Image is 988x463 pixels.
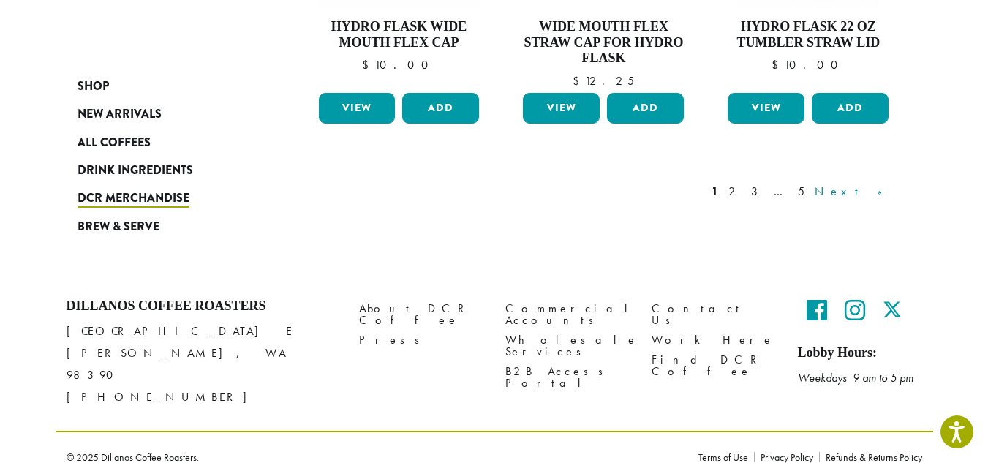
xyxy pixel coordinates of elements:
[78,100,253,128] a: New Arrivals
[771,183,791,200] a: …
[725,183,744,200] a: 2
[78,189,189,208] span: DCR Merchandise
[505,361,630,393] a: B2B Access Portal
[505,298,630,330] a: Commercial Accounts
[78,184,253,212] a: DCR Merchandise
[772,57,784,72] span: $
[573,73,585,89] span: $
[78,128,253,156] a: All Coffees
[607,93,684,124] button: Add
[698,452,754,462] a: Terms of Use
[505,330,630,361] a: Wholesale Services
[67,320,337,408] p: [GEOGRAPHIC_DATA] E [PERSON_NAME], WA 98390 [PHONE_NUMBER]
[812,93,889,124] button: Add
[798,370,913,385] em: Weekdays 9 am to 5 pm
[748,183,766,200] a: 3
[67,298,337,315] h4: Dillanos Coffee Roasters
[319,93,396,124] a: View
[78,134,151,152] span: All Coffees
[795,183,807,200] a: 5
[78,157,253,184] a: Drink Ingredients
[724,19,892,50] h4: Hydro Flask 22 oz Tumbler Straw Lid
[754,452,819,462] a: Privacy Policy
[78,162,193,180] span: Drink Ingredients
[359,330,483,350] a: Press
[652,350,776,381] a: Find DCR Coffee
[402,93,479,124] button: Add
[519,19,687,67] h4: Wide Mouth Flex Straw Cap for Hydro Flask
[78,213,253,241] a: Brew & Serve
[362,57,435,72] bdi: 10.00
[728,93,804,124] a: View
[812,183,896,200] a: Next »
[362,57,374,72] span: $
[709,183,721,200] a: 1
[819,452,922,462] a: Refunds & Returns Policy
[359,298,483,330] a: About DCR Coffee
[78,78,109,96] span: Shop
[78,105,162,124] span: New Arrivals
[573,73,634,89] bdi: 12.25
[652,330,776,350] a: Work Here
[67,452,676,462] p: © 2025 Dillanos Coffee Roasters.
[772,57,845,72] bdi: 10.00
[523,93,600,124] a: View
[798,345,922,361] h5: Lobby Hours:
[652,298,776,330] a: Contact Us
[78,72,253,100] a: Shop
[78,218,159,236] span: Brew & Serve
[315,19,483,50] h4: Hydro Flask Wide Mouth Flex Cap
